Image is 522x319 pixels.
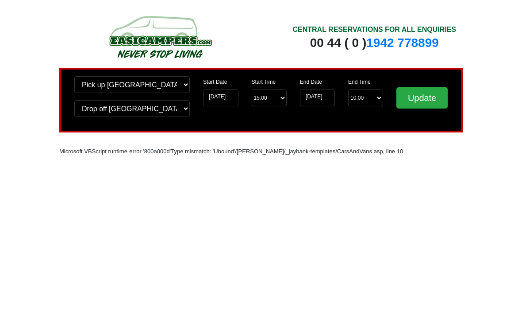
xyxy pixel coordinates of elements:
[203,78,227,86] label: Start Date
[235,148,383,155] font: /[PERSON_NAME]/_jaybank-templates/CarsAndVans.asp
[300,78,322,86] label: End Date
[366,36,439,50] a: 1942 778899
[396,87,448,109] input: Update
[59,148,127,155] font: Microsoft VBScript runtime
[292,24,456,35] div: CENTRAL RESERVATIONS FOR ALL ENQUIRIES
[171,148,235,155] font: Type mismatch: 'Ubound'
[383,148,403,155] font: , line 10
[129,148,171,155] font: error '800a000d'
[348,78,371,86] label: End Time
[300,89,335,106] input: Return Date
[252,78,276,86] label: Start Time
[76,12,244,61] img: campers-checkout-logo.png
[203,89,238,106] input: Start Date
[292,35,456,51] div: 00 44 ( 0 )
